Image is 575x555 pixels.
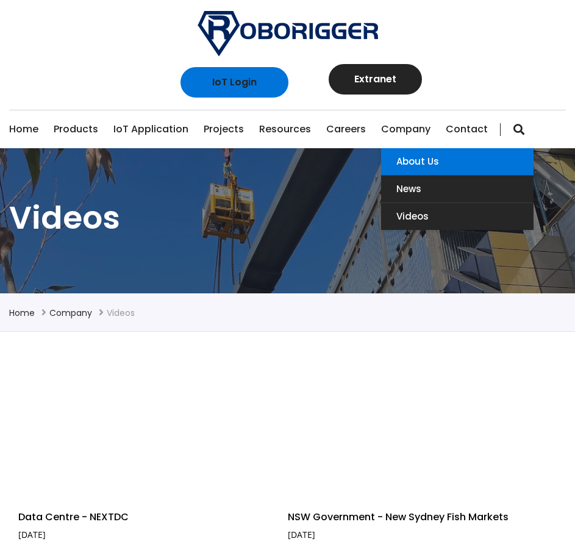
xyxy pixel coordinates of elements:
a: IoT Application [113,110,188,148]
h1: Videos [9,197,566,238]
a: Resources [259,110,311,148]
a: Projects [204,110,244,148]
a: Extranet [329,64,422,95]
a: IoT Login [180,67,288,98]
iframe: Roborigger on Multiplex - New Sydney Fish Market [288,362,539,504]
a: Videos [381,203,534,230]
a: Home [9,110,38,148]
a: Home [9,307,35,319]
a: Contact [446,110,488,148]
a: About Us [381,148,534,175]
a: Products [54,110,98,148]
span: [DATE] [18,529,46,540]
img: Roborigger [198,11,378,56]
p: Data Centre - NEXTDC [18,509,270,544]
iframe: Data Centre - MPX NEXTDC S3 [18,362,270,504]
span: [DATE] [288,529,315,540]
a: Company [49,307,92,319]
a: News [381,176,534,202]
p: NSW Government - New Sydney Fish Markets [288,509,539,544]
a: Careers [326,110,366,148]
a: Company [381,110,430,148]
li: Videos [107,306,135,320]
